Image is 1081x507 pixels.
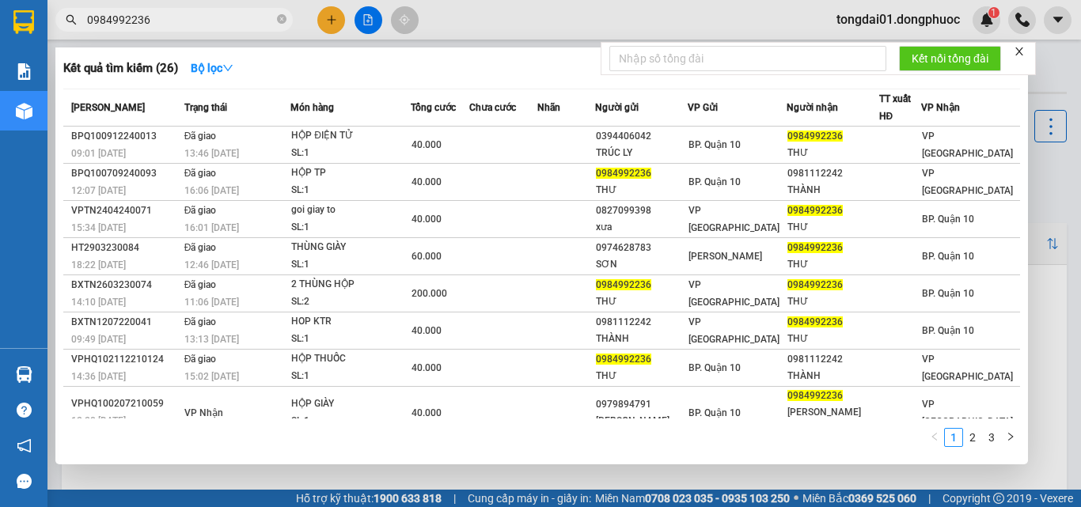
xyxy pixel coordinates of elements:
[982,428,1001,447] li: 3
[184,205,217,216] span: Đã giao
[688,316,779,345] span: VP [GEOGRAPHIC_DATA]
[412,139,442,150] span: 40.000
[787,102,838,113] span: Người nhận
[184,297,239,308] span: 11:06 [DATE]
[412,288,447,299] span: 200.000
[787,351,878,368] div: 0981112242
[787,242,843,253] span: 0984992236
[291,293,410,311] div: SL: 2
[787,316,843,327] span: 0984992236
[596,182,687,199] div: THƯ
[66,14,77,25] span: search
[71,334,126,345] span: 09:49 [DATE]
[412,362,442,373] span: 40.000
[596,413,687,429] div: [PERSON_NAME]
[787,368,878,384] div: THÀNH
[912,50,988,67] span: Kết nối tổng đài
[291,219,410,236] div: SL: 1
[596,202,687,219] div: 0827099398
[596,368,687,384] div: THƯ
[596,396,687,413] div: 0979894791
[787,279,843,290] span: 0984992236
[688,362,741,373] span: BP. Quận 10
[899,46,1001,71] button: Kết nối tổng đài
[596,168,651,179] span: 0984992236
[291,127,410,145] div: HỘP ĐIỆN TỬ
[71,240,180,256] div: HT2903230084
[71,314,180,331] div: BXTN1207220041
[184,279,217,290] span: Đã giao
[291,182,410,199] div: SL: 1
[184,371,239,382] span: 15:02 [DATE]
[596,256,687,273] div: SƠN
[596,145,687,161] div: TRÚC LY
[71,102,145,113] span: [PERSON_NAME]
[291,239,410,256] div: THÙNG GIÀY
[184,259,239,271] span: 12:46 [DATE]
[184,354,217,365] span: Đã giao
[13,10,34,34] img: logo-vxr
[291,165,410,182] div: HỘP TP
[787,205,843,216] span: 0984992236
[412,251,442,262] span: 60.000
[879,93,911,122] span: TT xuất HĐ
[184,334,239,345] span: 13:13 [DATE]
[87,11,274,28] input: Tìm tên, số ĐT hoặc mã đơn
[787,145,878,161] div: THƯ
[469,102,516,113] span: Chưa cước
[17,438,32,453] span: notification
[922,288,974,299] span: BP. Quận 10
[184,168,217,179] span: Đã giao
[291,256,410,274] div: SL: 1
[787,404,878,437] div: [PERSON_NAME] THƯ
[596,279,651,290] span: 0984992236
[787,219,878,236] div: THƯ
[412,214,442,225] span: 40.000
[596,240,687,256] div: 0974628783
[922,354,1013,382] span: VP [GEOGRAPHIC_DATA]
[17,403,32,418] span: question-circle
[277,14,286,24] span: close-circle
[596,219,687,236] div: xưa
[191,62,233,74] strong: Bộ lọc
[688,102,718,113] span: VP Gửi
[983,429,1000,446] a: 3
[922,131,1013,159] span: VP [GEOGRAPHIC_DATA]
[291,331,410,348] div: SL: 1
[71,297,126,308] span: 14:10 [DATE]
[596,354,651,365] span: 0984992236
[17,474,32,489] span: message
[609,46,886,71] input: Nhập số tổng đài
[16,63,32,80] img: solution-icon
[596,314,687,331] div: 0981112242
[595,102,639,113] span: Người gửi
[291,368,410,385] div: SL: 1
[787,131,843,142] span: 0984992236
[291,313,410,331] div: HOP KTR
[412,325,442,336] span: 40.000
[412,176,442,187] span: 40.000
[277,13,286,28] span: close-circle
[291,395,410,413] div: HỘP GIÀY
[688,407,741,418] span: BP. Quận 10
[945,429,962,446] a: 1
[63,60,178,77] h3: Kết quả tìm kiếm ( 26 )
[688,176,741,187] span: BP. Quận 10
[944,428,963,447] li: 1
[291,276,410,293] div: 2 THÙNG HỘP
[71,415,126,426] span: 12:20 [DATE]
[184,242,217,253] span: Đã giao
[537,102,560,113] span: Nhãn
[16,103,32,119] img: warehouse-icon
[290,102,334,113] span: Món hàng
[596,331,687,347] div: THÀNH
[291,350,410,368] div: HỘP THUỐC
[222,62,233,74] span: down
[71,185,126,196] span: 12:07 [DATE]
[184,407,223,418] span: VP Nhận
[688,205,779,233] span: VP [GEOGRAPHIC_DATA]
[184,222,239,233] span: 16:01 [DATE]
[688,251,762,262] span: [PERSON_NAME]
[1001,428,1020,447] li: Next Page
[71,395,180,412] div: VPHQ100207210059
